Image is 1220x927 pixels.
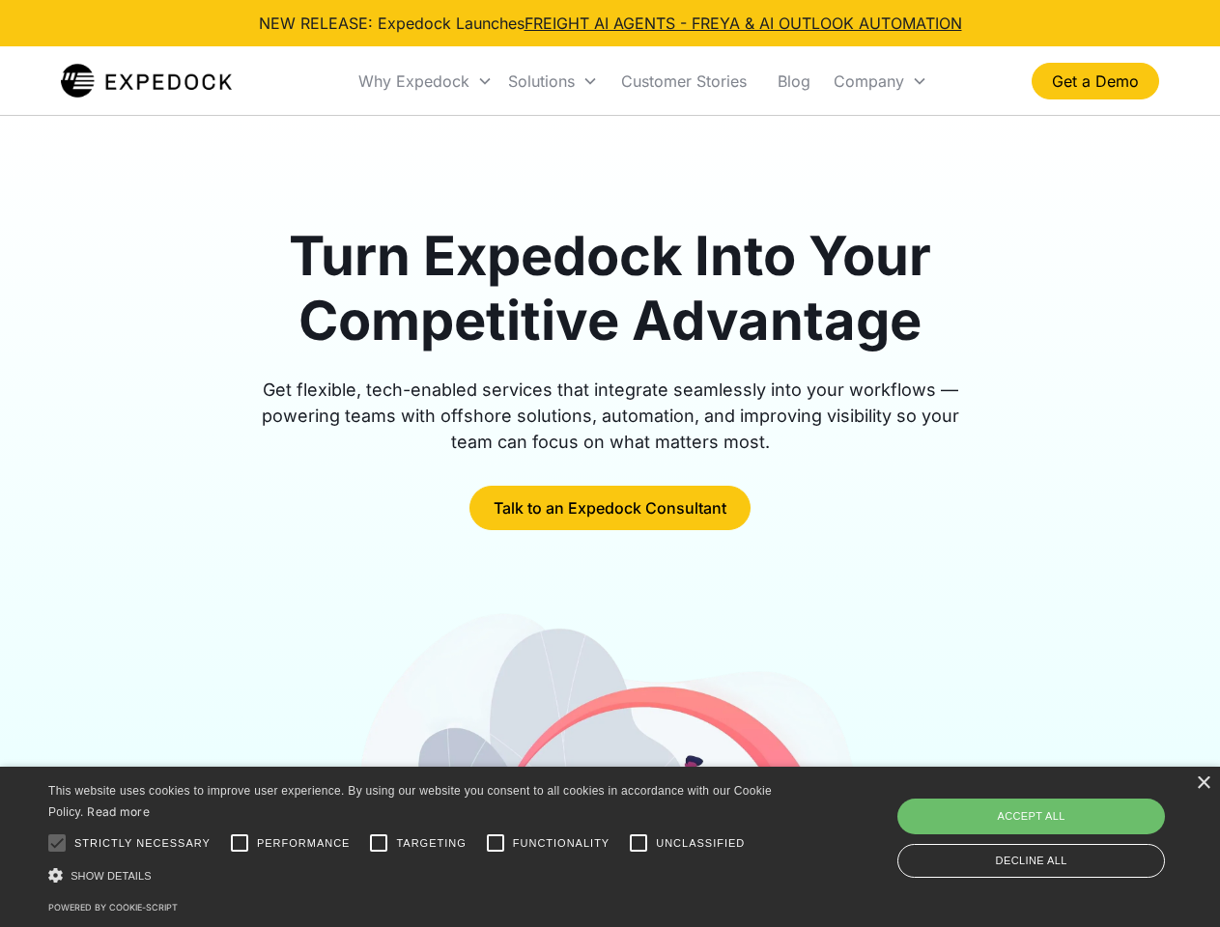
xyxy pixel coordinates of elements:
[898,718,1220,927] iframe: Chat Widget
[656,835,745,852] span: Unclassified
[259,12,962,35] div: NEW RELEASE: Expedock Launches
[762,48,826,114] a: Blog
[606,48,762,114] a: Customer Stories
[48,784,772,820] span: This website uses cookies to improve user experience. By using our website you consent to all coo...
[71,870,152,882] span: Show details
[351,48,500,114] div: Why Expedock
[508,71,575,91] div: Solutions
[500,48,606,114] div: Solutions
[48,865,779,885] div: Show details
[61,62,232,100] img: Expedock Logo
[87,804,150,819] a: Read more
[513,835,610,852] span: Functionality
[469,486,751,530] a: Talk to an Expedock Consultant
[525,14,962,33] a: FREIGHT AI AGENTS - FREYA & AI OUTLOOK AUTOMATION
[1032,63,1159,99] a: Get a Demo
[396,835,466,852] span: Targeting
[826,48,935,114] div: Company
[834,71,904,91] div: Company
[257,835,351,852] span: Performance
[48,902,178,913] a: Powered by cookie-script
[61,62,232,100] a: home
[240,377,981,455] div: Get flexible, tech-enabled services that integrate seamlessly into your workflows — powering team...
[240,224,981,353] h1: Turn Expedock Into Your Competitive Advantage
[358,71,469,91] div: Why Expedock
[74,835,211,852] span: Strictly necessary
